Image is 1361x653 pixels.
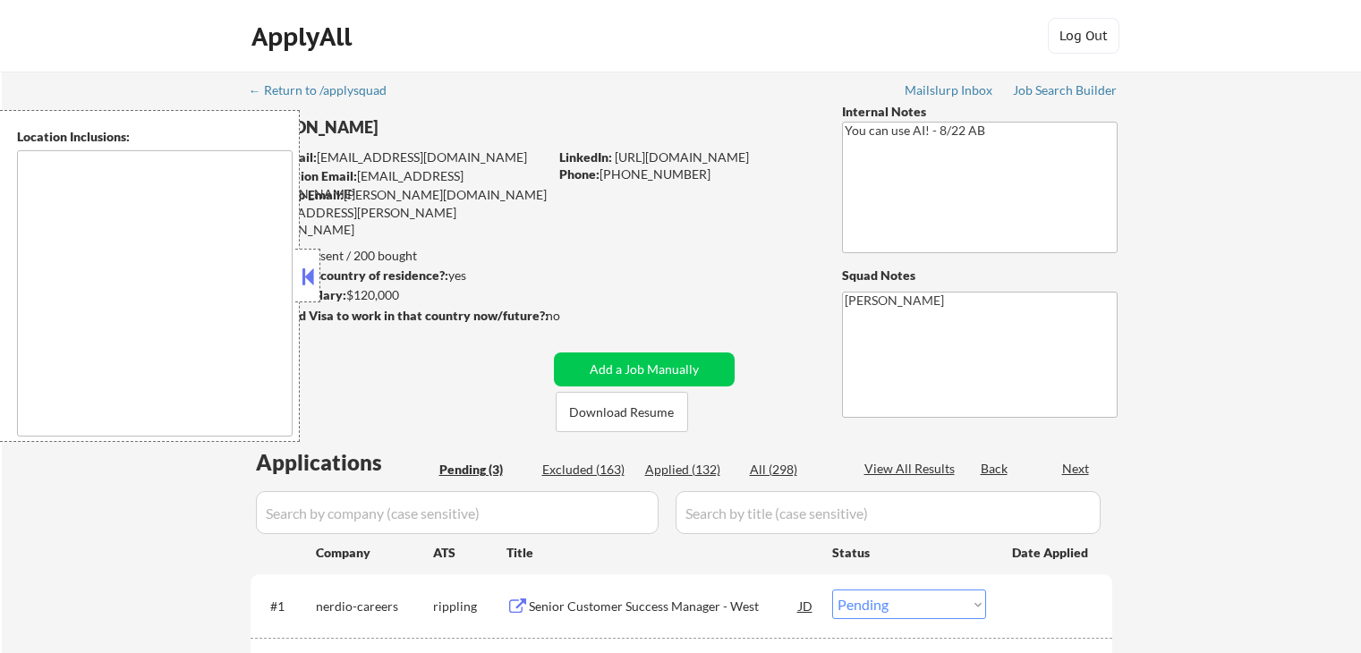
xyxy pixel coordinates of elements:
[905,83,994,101] a: Mailslurp Inbox
[750,461,839,479] div: All (298)
[439,461,529,479] div: Pending (3)
[251,186,548,239] div: [PERSON_NAME][DOMAIN_NAME][EMAIL_ADDRESS][PERSON_NAME][DOMAIN_NAME]
[250,267,448,283] strong: Can work in country of residence?:
[251,167,548,202] div: [EMAIL_ADDRESS][DOMAIN_NAME]
[559,166,600,182] strong: Phone:
[842,103,1118,121] div: Internal Notes
[433,544,506,562] div: ATS
[316,598,433,615] div: nerdio-careers
[676,491,1101,534] input: Search by title (case sensitive)
[529,598,799,615] div: Senior Customer Success Manager - West
[981,460,1009,478] div: Back
[270,598,302,615] div: #1
[559,149,612,165] strong: LinkedIn:
[506,544,815,562] div: Title
[842,267,1118,284] div: Squad Notes
[250,286,548,304] div: $120,000
[554,352,735,386] button: Add a Job Manually
[1013,84,1118,97] div: Job Search Builder
[316,544,433,562] div: Company
[249,84,404,97] div: ← Return to /applysquad
[1012,544,1091,562] div: Date Applied
[556,392,688,432] button: Download Resume
[251,21,357,52] div: ApplyAll
[546,307,597,325] div: no
[433,598,506,615] div: rippling
[1048,18,1119,54] button: Log Out
[256,452,433,473] div: Applications
[251,116,618,139] div: [PERSON_NAME]
[17,128,293,146] div: Location Inclusions:
[250,247,548,265] div: 132 sent / 200 bought
[832,536,986,568] div: Status
[864,460,960,478] div: View All Results
[256,491,659,534] input: Search by company (case sensitive)
[797,589,815,622] div: JD
[905,84,994,97] div: Mailslurp Inbox
[615,149,749,165] a: [URL][DOMAIN_NAME]
[249,83,404,101] a: ← Return to /applysquad
[251,148,548,166] div: [EMAIL_ADDRESS][DOMAIN_NAME]
[1062,460,1091,478] div: Next
[542,461,632,479] div: Excluded (163)
[251,308,549,323] strong: Will need Visa to work in that country now/future?:
[250,267,542,284] div: yes
[559,165,812,183] div: [PHONE_NUMBER]
[645,461,735,479] div: Applied (132)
